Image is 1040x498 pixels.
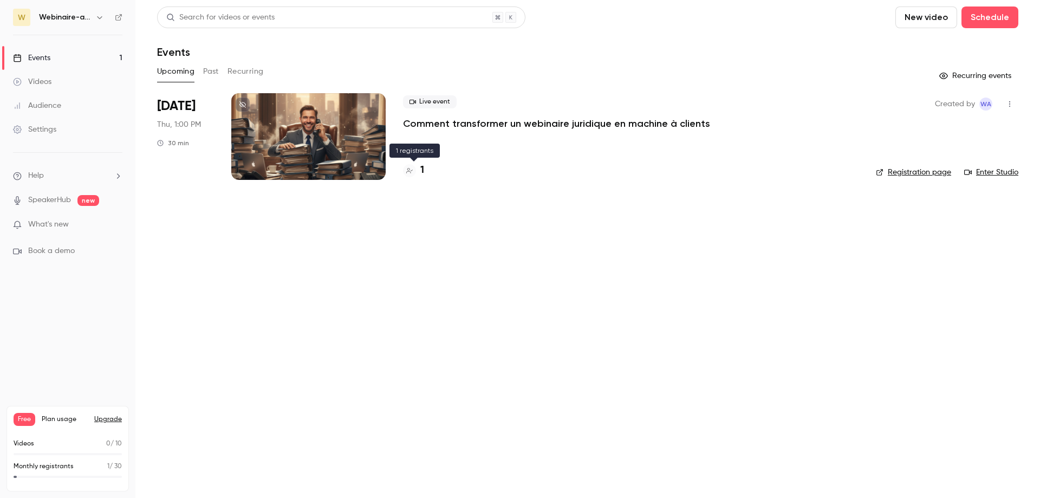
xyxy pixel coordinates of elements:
button: Upgrade [94,415,122,424]
span: Webinaire Avocats [979,98,992,111]
span: 1 [107,463,109,470]
span: WA [980,98,991,111]
span: What's new [28,219,69,230]
li: help-dropdown-opener [13,170,122,182]
span: Thu, 1:00 PM [157,119,201,130]
div: Videos [13,76,51,87]
p: / 10 [106,439,122,449]
div: Audience [13,100,61,111]
h1: Events [157,46,190,59]
button: Past [203,63,219,80]
h4: 1 [420,163,424,178]
div: Oct 16 Thu, 1:00 PM (Europe/Paris) [157,93,214,180]
p: Videos [14,439,34,449]
button: Schedule [961,7,1018,28]
span: Created by [935,98,975,111]
span: Help [28,170,44,182]
div: Settings [13,124,56,135]
button: Recurring events [934,67,1018,85]
span: Book a demo [28,245,75,257]
span: [DATE] [157,98,196,115]
p: Monthly registrants [14,462,74,471]
span: Plan usage [42,415,88,424]
button: Recurring [227,63,264,80]
span: W [18,12,25,23]
h6: Webinaire-avocats [39,12,91,23]
button: New video [895,7,957,28]
span: new [77,195,99,206]
span: Free [14,413,35,426]
a: SpeakerHub [28,195,71,206]
div: 30 min [157,139,189,147]
span: 0 [106,441,110,447]
a: Registration page [876,167,951,178]
a: Enter Studio [964,167,1018,178]
p: / 30 [107,462,122,471]
div: Search for videos or events [166,12,275,23]
a: Comment transformer un webinaire juridique en machine à clients [403,117,710,130]
iframe: Noticeable Trigger [109,220,122,230]
div: Events [13,53,50,63]
button: Upcoming [157,63,194,80]
a: 1 [403,163,424,178]
span: Live event [403,95,457,108]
